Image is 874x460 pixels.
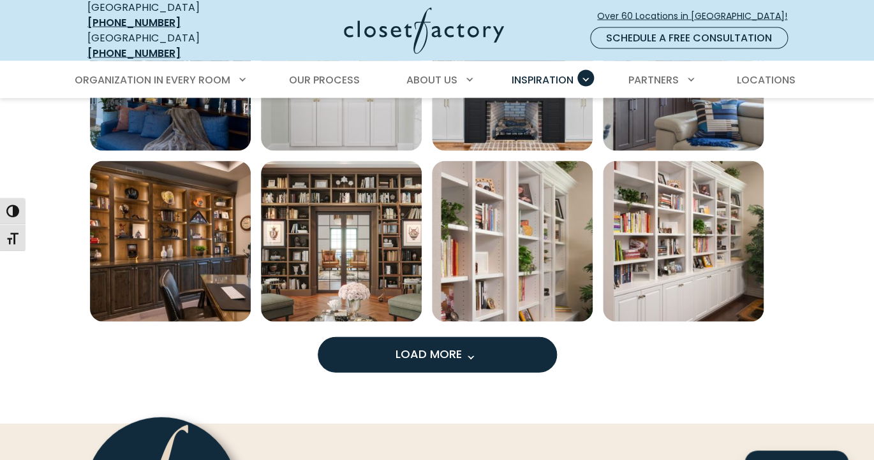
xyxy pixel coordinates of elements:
[512,73,574,87] span: Inspiration
[318,337,557,373] button: Load more inspiration gallery images
[406,73,457,87] span: About Us
[75,73,230,87] span: Organization in Every Room
[288,73,359,87] span: Our Process
[261,161,422,322] img: Grand library wall with built-in bookshelves and rolling ladder
[590,27,788,49] a: Schedule a Free Consultation
[87,15,181,30] a: [PHONE_NUMBER]
[432,161,593,322] a: Open inspiration gallery to preview enlarged image
[597,10,797,23] span: Over 60 Locations in [GEOGRAPHIC_DATA]!
[603,161,764,322] img: White built-in wall unit with open shelving and lower cabinets with crown molding
[737,73,796,87] span: Locations
[603,161,764,322] a: Open inspiration gallery to preview enlarged image
[90,161,251,322] a: Open inspiration gallery to preview enlarged image
[87,31,244,61] div: [GEOGRAPHIC_DATA]
[432,161,593,322] img: White built-in bookcase with crown molding and lower cabinetry
[87,46,181,61] a: [PHONE_NUMBER]
[66,62,808,98] nav: Primary Menu
[596,5,798,27] a: Over 60 Locations in [GEOGRAPHIC_DATA]!
[261,161,422,322] a: Open inspiration gallery to preview enlarged image
[628,73,679,87] span: Partners
[396,346,478,362] span: Load More
[90,161,251,322] img: Custom wood wall unit with built-in lighting, open display shelving, and lower closed cabinetry
[344,8,504,54] img: Closet Factory Logo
